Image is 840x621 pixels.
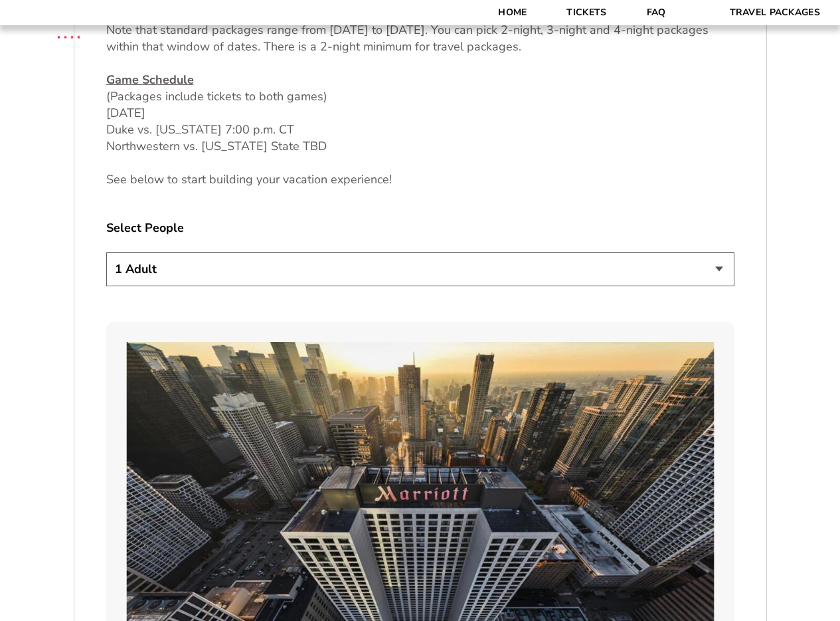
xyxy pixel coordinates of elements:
p: Note that standard packages range from [DATE] to [DATE]. You can pick 2-night, 3-night and 4-nigh... [106,5,734,56]
label: Select People [106,220,734,236]
p: (Packages include tickets to both games) [DATE] Duke vs. [US_STATE] 7:00 p.m. CT Northwestern vs.... [106,72,734,155]
span: See below to start building your vacation experience! [106,171,392,187]
img: CBS Sports Thanksgiving Classic [40,7,98,64]
u: Game Schedule [106,72,194,88]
